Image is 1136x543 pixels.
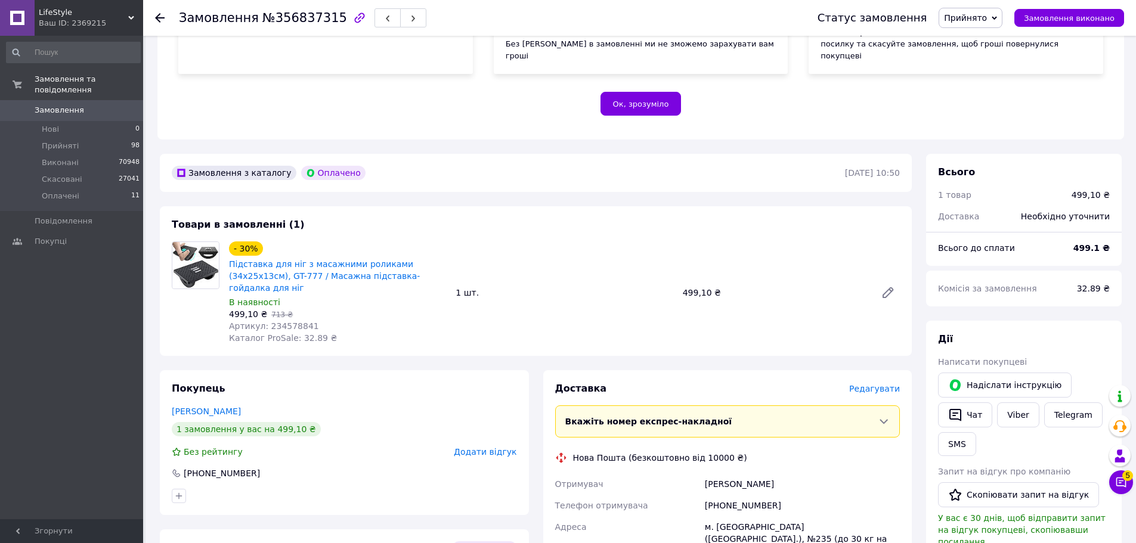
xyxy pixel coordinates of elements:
span: Прийняті [42,141,79,151]
div: Нова Пошта (безкоштовно від 10000 ₴) [570,452,750,464]
span: Запит на відгук про компанію [938,467,1070,476]
div: Без [PERSON_NAME] в замовленні ми не зможемо зарахувати вам гроші [506,38,776,62]
span: Виконані [42,157,79,168]
span: Скасовані [42,174,82,185]
span: Отримувач [555,479,603,489]
span: Дії [938,333,953,345]
span: Замовлення виконано [1024,14,1115,23]
span: Вкажіть номер експрес-накладної [565,417,732,426]
span: 27041 [119,174,140,185]
div: 499,10 ₴ [678,284,871,301]
div: [PHONE_NUMBER] [182,467,261,479]
span: 32.89 ₴ [1077,284,1110,293]
span: Замовлення [179,11,259,25]
span: 1 товар [938,190,971,200]
span: 499,10 ₴ [229,309,267,319]
span: Комісія за замовлення [938,284,1037,293]
div: [PHONE_NUMBER] [702,495,902,516]
span: 11 [131,191,140,201]
span: Нові [42,124,59,135]
span: Всього до сплати [938,243,1015,253]
span: Доставка [938,212,979,221]
div: Повернутися назад [155,12,165,24]
div: - 30% [229,241,263,256]
div: Оплачено [301,166,366,180]
a: [PERSON_NAME] [172,407,241,416]
a: Viber [997,402,1039,427]
div: Статус замовлення [818,12,927,24]
span: Замовлення [35,105,84,116]
span: Повідомлення [35,216,92,226]
span: Без рейтингу [184,447,243,457]
span: Артикул: 234578841 [229,321,319,331]
span: №356837315 [262,11,347,25]
a: Telegram [1044,402,1103,427]
span: Адреса [555,522,587,532]
div: 1 шт. [451,284,677,301]
span: 98 [131,141,140,151]
div: 1 замовлення у вас на 499,10 ₴ [172,422,321,436]
button: Надіслати інструкцію [938,373,1072,398]
a: Редагувати [876,281,900,305]
div: 499,10 ₴ [1072,189,1110,201]
span: Товари в замовленні (1) [172,219,305,230]
span: Всього [938,166,975,178]
span: В наявності [229,297,280,307]
span: Покупець [172,383,225,394]
b: 499.1 ₴ [1073,243,1110,253]
button: Скопіювати запит на відгук [938,482,1099,507]
span: 5 [1122,470,1133,481]
span: Редагувати [849,384,900,393]
span: Ок, зрозуміло [613,100,669,108]
div: Ваш ID: 2369215 [39,18,143,29]
a: Підставка для ніг з масажними роликами (34х25х13см), GT-777 / Масажна підставка-гойдалка для ніг [229,259,420,293]
button: Чат з покупцем5 [1109,470,1133,494]
span: Телефон отримувача [555,501,648,510]
button: Чат [938,402,992,427]
span: Замовлення та повідомлення [35,74,143,95]
button: SMS [938,432,976,456]
span: LifeStyle [39,7,128,18]
div: [PERSON_NAME] [702,473,902,495]
span: Каталог ProSale: 32.89 ₴ [229,333,337,343]
button: Замовлення виконано [1014,9,1124,27]
span: Написати покупцеві [938,357,1027,367]
div: Якщо покупець відмовиться від замовлення — відкличте посилку та скасуйте замовлення, щоб гроші по... [821,26,1091,62]
button: Ок, зрозуміло [600,92,682,116]
span: 713 ₴ [271,311,293,319]
span: 0 [135,124,140,135]
img: Підставка для ніг з масажними роликами (34х25х13см), GT-777 / Масажна підставка-гойдалка для ніг [172,242,219,288]
time: [DATE] 10:50 [845,168,900,178]
span: Прийнято [944,13,987,23]
input: Пошук [6,42,141,63]
span: Оплачені [42,191,79,201]
div: Необхідно уточнити [1014,203,1117,229]
span: Додати відгук [454,447,516,457]
span: Покупці [35,236,67,247]
span: Доставка [555,383,607,394]
span: 70948 [119,157,140,168]
div: Замовлення з каталогу [172,166,296,180]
